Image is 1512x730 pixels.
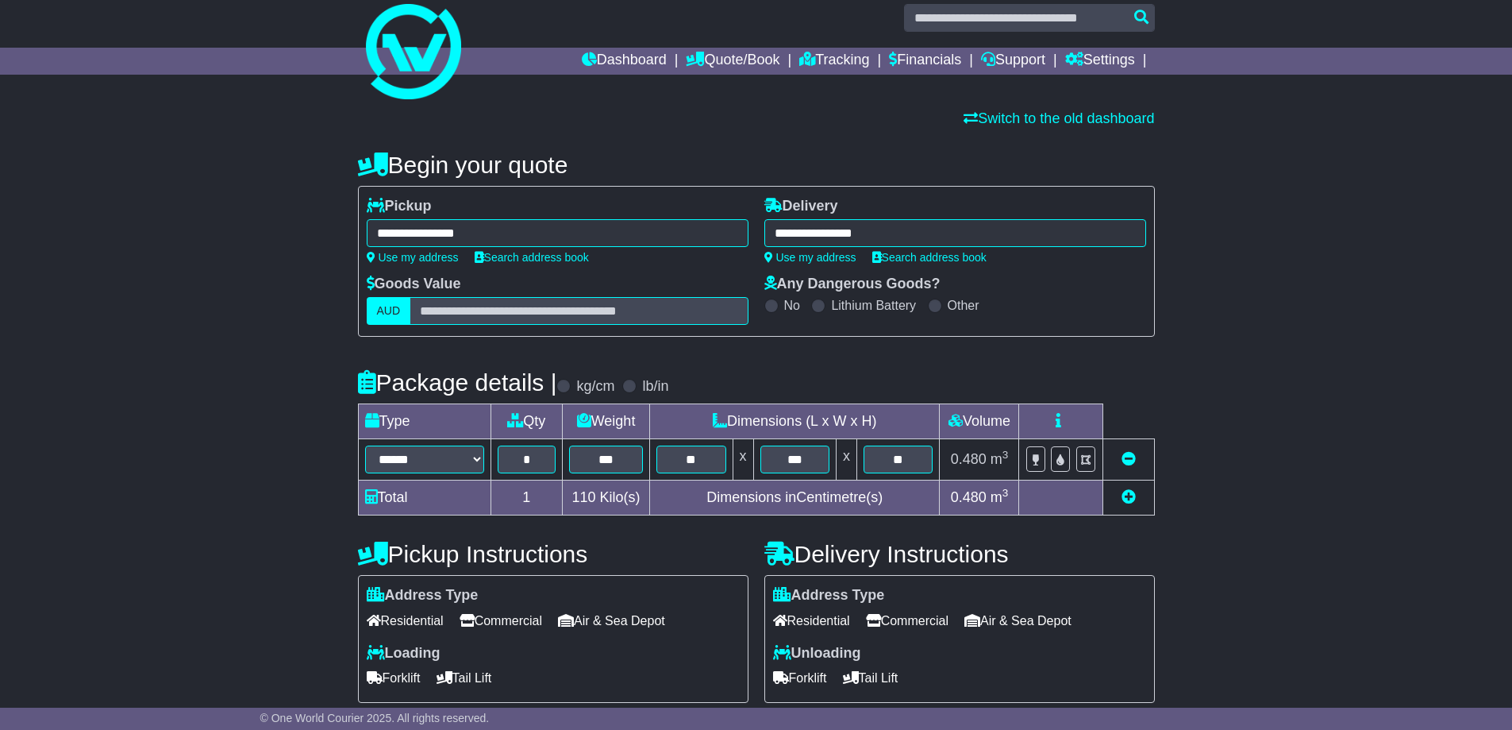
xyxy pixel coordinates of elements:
sup: 3 [1002,487,1009,499]
label: kg/cm [576,378,614,396]
a: Tracking [799,48,869,75]
td: Kilo(s) [563,481,650,516]
label: AUD [367,297,411,325]
span: 110 [572,489,596,505]
td: x [836,439,856,481]
td: 1 [491,481,563,516]
label: lb/in [642,378,668,396]
label: Loading [367,645,441,662]
a: Search address book [475,251,589,264]
span: m [991,489,1009,505]
span: Tail Lift [437,666,492,690]
h4: Pickup Instructions [358,541,748,567]
h4: Begin your quote [358,152,1155,178]
span: 0.480 [951,451,987,467]
label: Delivery [764,198,838,215]
a: Settings [1065,48,1135,75]
label: Pickup [367,198,432,215]
label: Goods Value [367,276,461,293]
td: Dimensions (L x W x H) [650,404,940,439]
span: Air & Sea Depot [964,608,1071,633]
label: Address Type [367,587,479,604]
span: Forklift [367,666,421,690]
span: Residential [367,608,444,633]
span: Commercial [866,608,948,633]
td: Type [358,404,491,439]
h4: Package details | [358,369,557,396]
a: Search address book [872,251,987,264]
td: Qty [491,404,563,439]
a: Remove this item [1121,451,1136,467]
a: Switch to the old dashboard [964,110,1154,126]
a: Dashboard [582,48,667,75]
span: Forklift [773,666,827,690]
label: Unloading [773,645,861,662]
a: Financials [889,48,961,75]
label: Address Type [773,587,885,604]
span: Tail Lift [843,666,898,690]
td: Total [358,481,491,516]
span: Residential [773,608,850,633]
span: © One World Courier 2025. All rights reserved. [260,712,490,724]
td: Weight [563,404,650,439]
a: Add new item [1121,489,1136,505]
td: Dimensions in Centimetre(s) [650,481,940,516]
sup: 3 [1002,449,1009,461]
span: Air & Sea Depot [558,608,665,633]
a: Quote/Book [686,48,779,75]
h4: Delivery Instructions [764,541,1155,567]
span: 0.480 [951,489,987,505]
a: Use my address [367,251,459,264]
label: Other [948,298,979,313]
span: Commercial [460,608,542,633]
td: x [733,439,753,481]
a: Use my address [764,251,856,264]
a: Support [981,48,1045,75]
td: Volume [940,404,1019,439]
label: Any Dangerous Goods? [764,276,941,293]
label: Lithium Battery [831,298,916,313]
span: m [991,451,1009,467]
label: No [784,298,800,313]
